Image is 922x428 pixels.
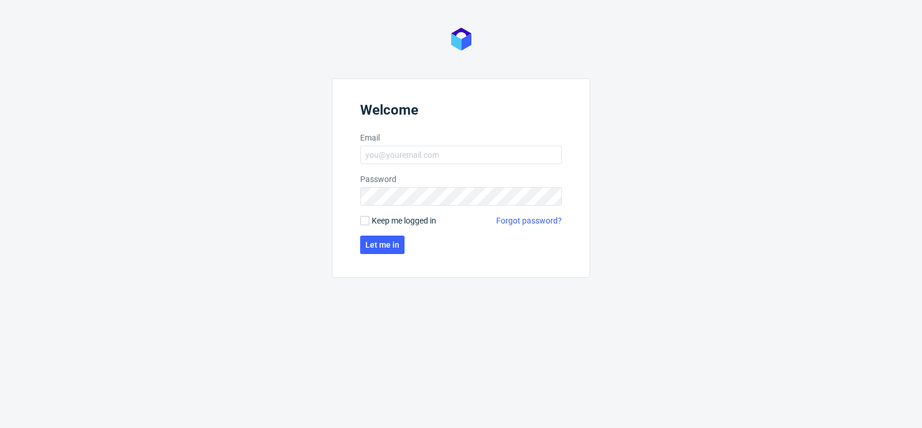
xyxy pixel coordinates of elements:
span: Keep me logged in [372,215,436,226]
label: Password [360,173,562,185]
button: Let me in [360,236,405,254]
header: Welcome [360,102,562,123]
label: Email [360,132,562,143]
span: Let me in [365,241,399,249]
input: you@youremail.com [360,146,562,164]
a: Forgot password? [496,215,562,226]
